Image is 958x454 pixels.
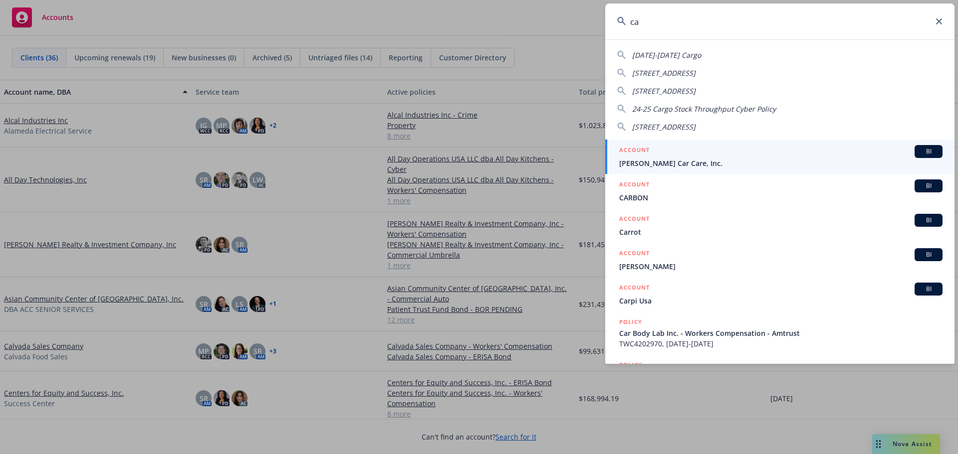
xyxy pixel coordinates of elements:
span: [STREET_ADDRESS] [632,86,696,96]
h5: ACCOUNT [619,283,650,295]
span: BI [919,147,939,156]
a: ACCOUNTBI[PERSON_NAME] Car Care, Inc. [605,140,955,174]
span: BI [919,285,939,294]
a: POLICY [605,354,955,397]
span: [STREET_ADDRESS] [632,122,696,132]
h5: ACCOUNT [619,145,650,157]
a: POLICYCar Body Lab Inc. - Workers Compensation - AmtrustTWC4202970, [DATE]-[DATE] [605,311,955,354]
h5: ACCOUNT [619,179,650,191]
span: Carrot [619,227,943,237]
span: BI [919,216,939,225]
a: ACCOUNTBICarpi Usa [605,277,955,311]
h5: POLICY [619,317,642,327]
h5: ACCOUNT [619,214,650,226]
span: BI [919,250,939,259]
a: ACCOUNTBI[PERSON_NAME] [605,243,955,277]
span: Car Body Lab Inc. - Workers Compensation - Amtrust [619,328,943,338]
h5: ACCOUNT [619,248,650,260]
a: ACCOUNTBICARBON [605,174,955,208]
span: Carpi Usa [619,296,943,306]
span: TWC4202970, [DATE]-[DATE] [619,338,943,349]
span: BI [919,181,939,190]
span: 24-25 Cargo Stock Throughput Cyber Policy [632,104,776,114]
span: [PERSON_NAME] [619,261,943,272]
h5: POLICY [619,360,642,370]
span: [DATE]-[DATE] Cargo [632,50,701,60]
span: CARBON [619,192,943,203]
span: [STREET_ADDRESS] [632,68,696,78]
a: ACCOUNTBICarrot [605,208,955,243]
input: Search... [605,3,955,39]
span: [PERSON_NAME] Car Care, Inc. [619,158,943,168]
